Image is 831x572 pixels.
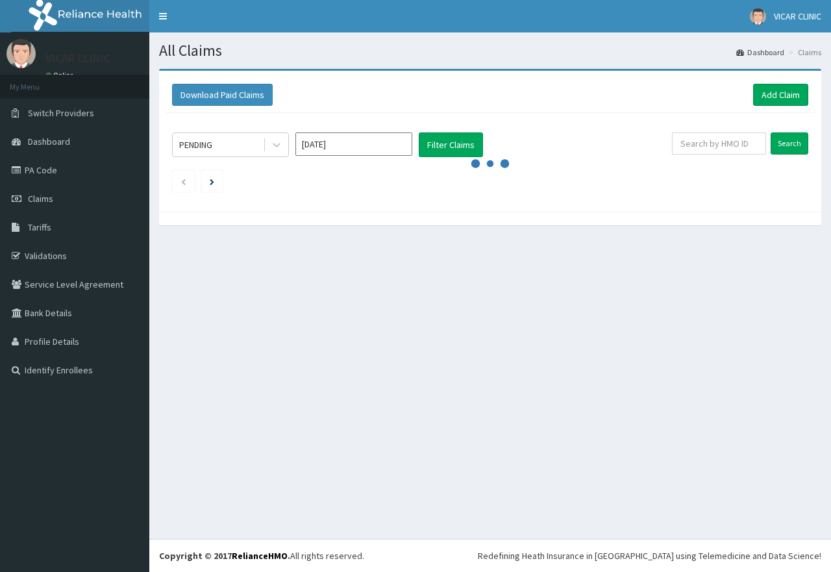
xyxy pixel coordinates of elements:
[753,84,808,106] a: Add Claim
[28,193,53,205] span: Claims
[419,132,483,157] button: Filter Claims
[771,132,808,155] input: Search
[750,8,766,25] img: User Image
[672,132,766,155] input: Search by HMO ID
[210,175,214,187] a: Next page
[28,107,94,119] span: Switch Providers
[478,549,821,562] div: Redefining Heath Insurance in [GEOGRAPHIC_DATA] using Telemedicine and Data Science!
[45,53,110,64] p: VICAR CLINIC
[774,10,821,22] span: VICAR CLINIC
[179,138,212,151] div: PENDING
[172,84,273,106] button: Download Paid Claims
[6,39,36,68] img: User Image
[471,144,510,183] svg: audio-loading
[28,221,51,233] span: Tariffs
[232,550,288,562] a: RelianceHMO
[786,47,821,58] li: Claims
[149,539,831,572] footer: All rights reserved.
[736,47,784,58] a: Dashboard
[28,136,70,147] span: Dashboard
[159,550,290,562] strong: Copyright © 2017 .
[45,71,77,80] a: Online
[295,132,412,156] input: Select Month and Year
[180,175,186,187] a: Previous page
[159,42,821,59] h1: All Claims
